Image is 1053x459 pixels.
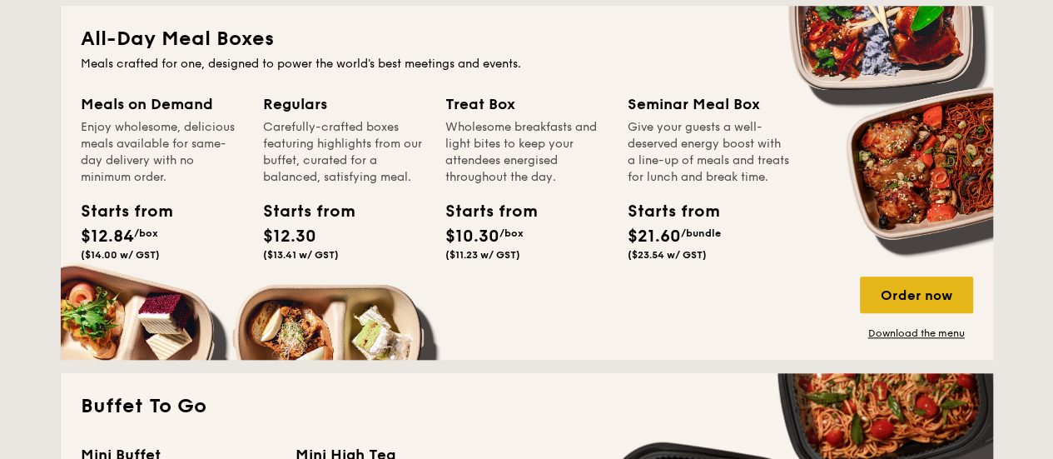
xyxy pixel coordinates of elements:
[860,327,973,340] a: Download the menu
[628,227,681,247] span: $21.60
[263,199,338,224] div: Starts from
[263,249,339,261] span: ($13.41 w/ GST)
[81,119,243,186] div: Enjoy wholesome, delicious meals available for same-day delivery with no minimum order.
[81,56,973,72] div: Meals crafted for one, designed to power the world's best meetings and events.
[681,227,721,239] span: /bundle
[81,26,973,52] h2: All-Day Meal Boxes
[445,199,520,224] div: Starts from
[445,249,520,261] span: ($11.23 w/ GST)
[263,227,316,247] span: $12.30
[263,119,425,186] div: Carefully-crafted boxes featuring highlights from our buffet, curated for a balanced, satisfying ...
[628,199,703,224] div: Starts from
[860,277,973,313] div: Order now
[263,92,425,116] div: Regulars
[134,227,158,239] span: /box
[81,199,156,224] div: Starts from
[81,393,973,420] h2: Buffet To Go
[445,227,499,247] span: $10.30
[628,92,790,116] div: Seminar Meal Box
[81,92,243,116] div: Meals on Demand
[628,249,707,261] span: ($23.54 w/ GST)
[445,92,608,116] div: Treat Box
[499,227,524,239] span: /box
[81,227,134,247] span: $12.84
[628,119,790,186] div: Give your guests a well-deserved energy boost with a line-up of meals and treats for lunch and br...
[445,119,608,186] div: Wholesome breakfasts and light bites to keep your attendees energised throughout the day.
[81,249,160,261] span: ($14.00 w/ GST)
